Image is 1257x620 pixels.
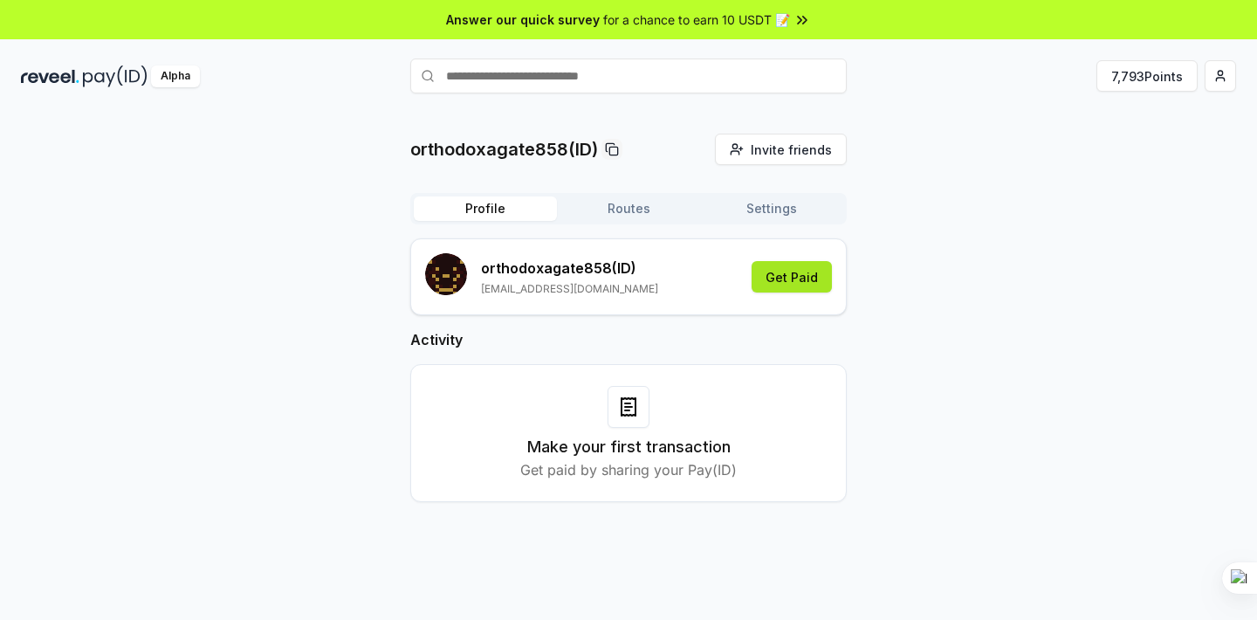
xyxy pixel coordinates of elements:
div: Alpha [151,65,200,87]
h2: Activity [410,329,847,350]
h3: Make your first transaction [527,435,731,459]
button: Profile [414,196,557,221]
p: orthodoxagate858 (ID) [481,258,658,279]
button: Routes [557,196,700,221]
p: [EMAIL_ADDRESS][DOMAIN_NAME] [481,282,658,296]
img: reveel_dark [21,65,79,87]
span: for a chance to earn 10 USDT 📝 [603,10,790,29]
span: Invite friends [751,141,832,159]
span: Answer our quick survey [446,10,600,29]
button: Get Paid [752,261,832,293]
button: Invite friends [715,134,847,165]
p: orthodoxagate858(ID) [410,137,598,162]
button: Settings [700,196,843,221]
button: 7,793Points [1096,60,1198,92]
p: Get paid by sharing your Pay(ID) [520,459,737,480]
img: pay_id [83,65,148,87]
